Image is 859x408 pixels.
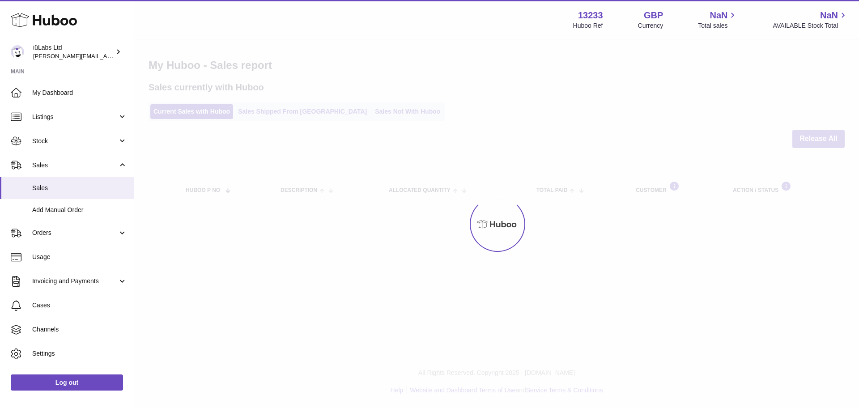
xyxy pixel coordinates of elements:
strong: 13233 [578,9,603,21]
span: Usage [32,253,127,261]
span: Settings [32,349,127,358]
span: [PERSON_NAME][EMAIL_ADDRESS][DOMAIN_NAME] [33,52,179,59]
div: Currency [638,21,663,30]
div: Huboo Ref [573,21,603,30]
a: NaN AVAILABLE Stock Total [773,9,848,30]
img: annunziata@iulabs.co [11,45,24,59]
a: NaN Total sales [698,9,738,30]
strong: GBP [644,9,663,21]
span: Invoicing and Payments [32,277,118,285]
span: Sales [32,161,118,170]
span: Stock [32,137,118,145]
span: NaN [710,9,727,21]
a: Log out [11,374,123,391]
span: Cases [32,301,127,310]
span: My Dashboard [32,89,127,97]
span: Total sales [698,21,738,30]
span: NaN [820,9,838,21]
span: Add Manual Order [32,206,127,214]
span: Listings [32,113,118,121]
span: AVAILABLE Stock Total [773,21,848,30]
span: Sales [32,184,127,192]
span: Channels [32,325,127,334]
span: Orders [32,229,118,237]
div: iüLabs Ltd [33,43,114,60]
